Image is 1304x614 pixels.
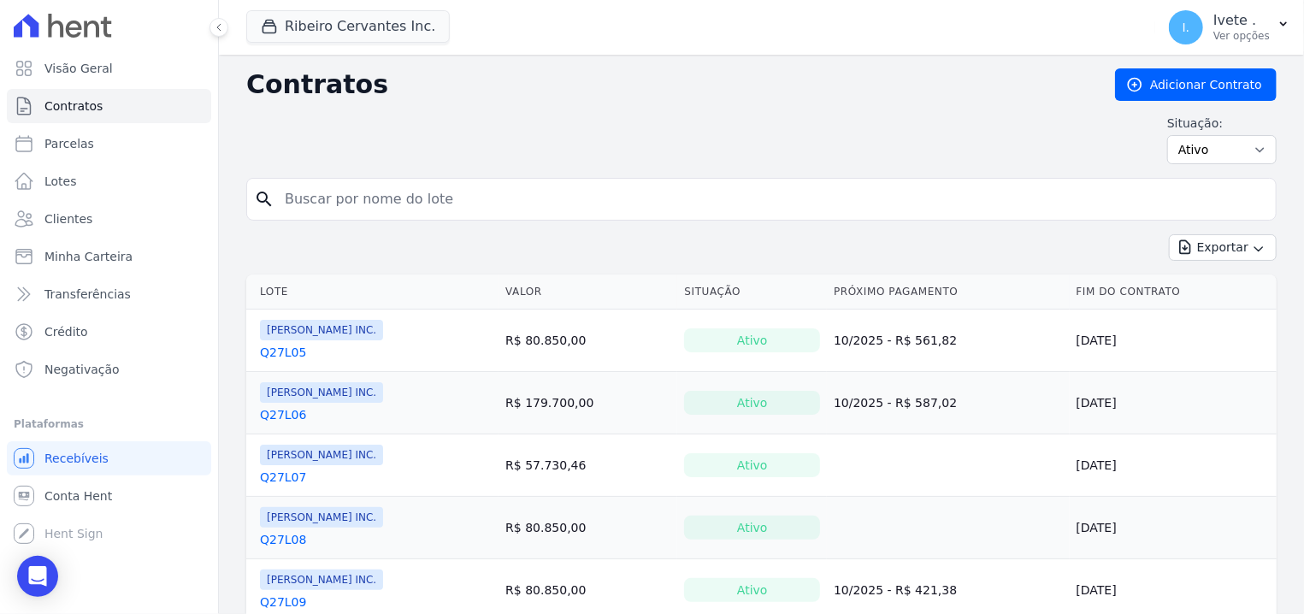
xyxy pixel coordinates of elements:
th: Próximo Pagamento [827,275,1069,310]
span: Clientes [44,210,92,227]
div: Open Intercom Messenger [17,556,58,597]
span: Parcelas [44,135,94,152]
a: Crédito [7,315,211,349]
a: Adicionar Contrato [1115,68,1277,101]
span: Crédito [44,323,88,340]
div: Ativo [684,453,820,477]
td: [DATE] [1070,372,1277,434]
th: Fim do Contrato [1070,275,1277,310]
span: [PERSON_NAME] INC. [260,320,383,340]
a: 10/2025 - R$ 587,02 [834,396,957,410]
a: Q27L05 [260,344,306,361]
a: Lotes [7,164,211,198]
div: Ativo [684,391,820,415]
span: Negativação [44,361,120,378]
div: Ativo [684,578,820,602]
a: Parcelas [7,127,211,161]
span: Visão Geral [44,60,113,77]
a: Clientes [7,202,211,236]
a: Q27L06 [260,406,306,423]
a: Minha Carteira [7,239,211,274]
td: R$ 57.730,46 [499,434,677,497]
p: Ver opções [1213,29,1270,43]
span: I. [1183,21,1190,33]
span: Recebíveis [44,450,109,467]
h2: Contratos [246,69,1088,100]
div: Ativo [684,516,820,540]
a: Q27L08 [260,531,306,548]
td: R$ 80.850,00 [499,497,677,559]
span: Contratos [44,97,103,115]
th: Lote [246,275,499,310]
span: Transferências [44,286,131,303]
span: Lotes [44,173,77,190]
span: [PERSON_NAME] INC. [260,570,383,590]
label: Situação: [1167,115,1277,132]
button: Ribeiro Cervantes Inc. [246,10,450,43]
a: 10/2025 - R$ 421,38 [834,583,957,597]
span: Conta Hent [44,487,112,505]
a: Q27L09 [260,593,306,611]
a: Negativação [7,352,211,387]
th: Situação [677,275,827,310]
div: Ativo [684,328,820,352]
td: [DATE] [1070,310,1277,372]
a: Transferências [7,277,211,311]
i: search [254,189,274,210]
span: Minha Carteira [44,248,133,265]
a: Conta Hent [7,479,211,513]
span: [PERSON_NAME] INC. [260,507,383,528]
td: [DATE] [1070,434,1277,497]
span: [PERSON_NAME] INC. [260,445,383,465]
p: Ivete . [1213,12,1270,29]
a: Contratos [7,89,211,123]
td: R$ 179.700,00 [499,372,677,434]
input: Buscar por nome do lote [274,182,1269,216]
a: 10/2025 - R$ 561,82 [834,334,957,347]
a: Visão Geral [7,51,211,86]
a: Q27L07 [260,469,306,486]
button: Exportar [1169,234,1277,261]
a: Recebíveis [7,441,211,475]
th: Valor [499,275,677,310]
div: Plataformas [14,414,204,434]
span: [PERSON_NAME] INC. [260,382,383,403]
td: R$ 80.850,00 [499,310,677,372]
td: [DATE] [1070,497,1277,559]
button: I. Ivete . Ver opções [1155,3,1304,51]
